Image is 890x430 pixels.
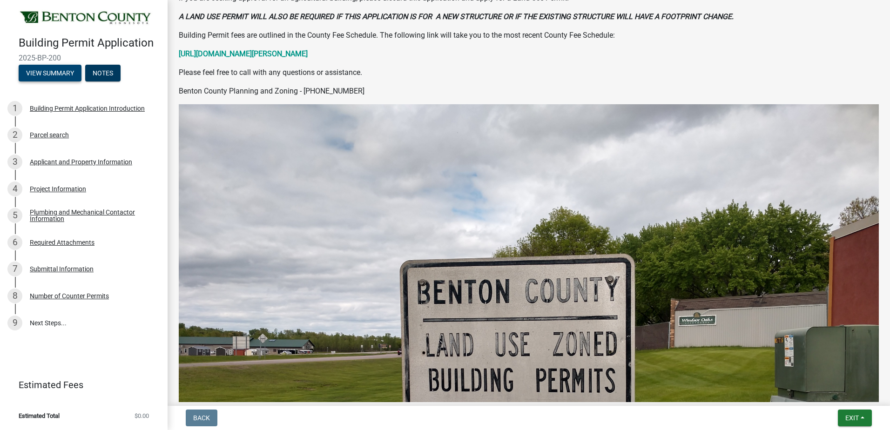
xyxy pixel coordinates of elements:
[19,10,153,27] img: Benton County, Minnesota
[19,36,160,50] h4: Building Permit Application
[30,132,69,138] div: Parcel search
[845,414,859,422] span: Exit
[19,65,81,81] button: View Summary
[7,181,22,196] div: 4
[7,101,22,116] div: 1
[30,159,132,165] div: Applicant and Property Information
[30,209,153,222] div: Plumbing and Mechanical Contactor Information
[30,266,94,272] div: Submittal Information
[7,376,153,394] a: Estimated Fees
[179,49,308,58] a: [URL][DOMAIN_NAME][PERSON_NAME]
[7,208,22,223] div: 5
[7,235,22,250] div: 6
[19,70,81,77] wm-modal-confirm: Summary
[7,289,22,303] div: 8
[135,413,149,419] span: $0.00
[19,54,149,62] span: 2025-BP-200
[179,67,879,78] p: Please feel free to call with any questions or assistance.
[30,239,94,246] div: Required Attachments
[19,413,60,419] span: Estimated Total
[30,186,86,192] div: Project Information
[193,414,210,422] span: Back
[7,316,22,330] div: 9
[179,86,879,97] p: Benton County Planning and Zoning - [PHONE_NUMBER]
[179,30,879,41] p: Building Permit fees are outlined in the County Fee Schedule. The following link will take you to...
[85,65,121,81] button: Notes
[30,105,145,112] div: Building Permit Application Introduction
[85,70,121,77] wm-modal-confirm: Notes
[179,12,734,21] strong: A LAND USE PERMIT WILL ALSO BE REQUIRED IF THIS APPLICATION IS FOR A NEW STRUCTURE OR IF THE EXIS...
[7,262,22,276] div: 7
[186,410,217,426] button: Back
[7,155,22,169] div: 3
[838,410,872,426] button: Exit
[7,128,22,142] div: 2
[30,293,109,299] div: Number of Counter Permits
